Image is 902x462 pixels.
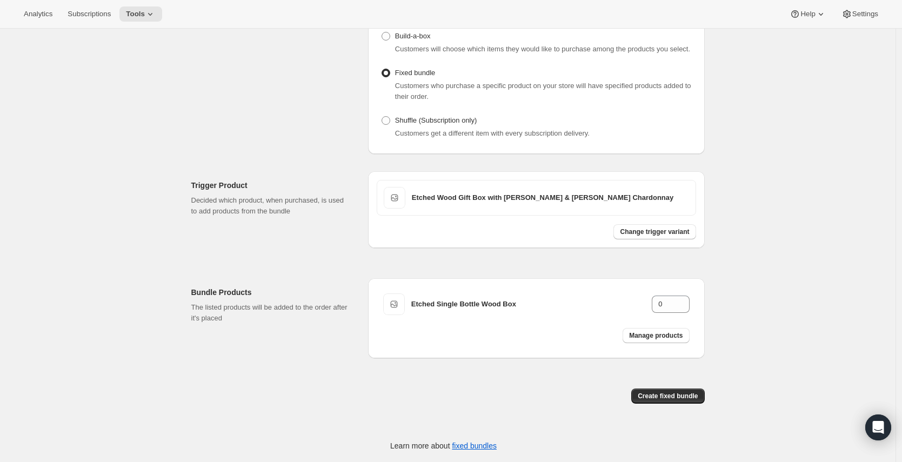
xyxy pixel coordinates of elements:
[17,6,59,22] button: Analytics
[126,10,145,18] span: Tools
[852,10,878,18] span: Settings
[411,299,652,310] h3: Etched Single Bottle Wood Box
[395,69,435,77] span: Fixed bundle
[395,82,691,101] span: Customers who purchase a specific product on your store will have specified products added to the...
[24,10,52,18] span: Analytics
[620,227,689,236] span: Change trigger variant
[395,129,590,137] span: Customers get a different item with every subscription delivery.
[191,195,351,217] p: Decided which product, when purchased, is used to add products from the bundle
[68,10,111,18] span: Subscriptions
[629,331,683,340] span: Manage products
[623,328,689,343] button: Manage products
[61,6,117,22] button: Subscriptions
[835,6,885,22] button: Settings
[191,180,351,191] h2: Trigger Product
[783,6,832,22] button: Help
[191,302,351,324] p: The listed products will be added to the order after it's placed
[395,32,431,40] span: Build-a-box
[452,441,497,450] a: fixed bundles
[395,116,477,124] span: Shuffle (Subscription only)
[395,45,690,53] span: Customers will choose which items they would like to purchase among the products you select.
[119,6,162,22] button: Tools
[191,287,351,298] h2: Bundle Products
[390,440,497,451] p: Learn more about
[631,389,704,404] button: Create fixed bundle
[412,192,689,203] h3: Etched Wood Gift Box with [PERSON_NAME] & [PERSON_NAME] Chardonnay
[638,392,698,400] span: Create fixed bundle
[800,10,815,18] span: Help
[613,224,696,239] button: Change trigger variant
[865,414,891,440] div: Open Intercom Messenger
